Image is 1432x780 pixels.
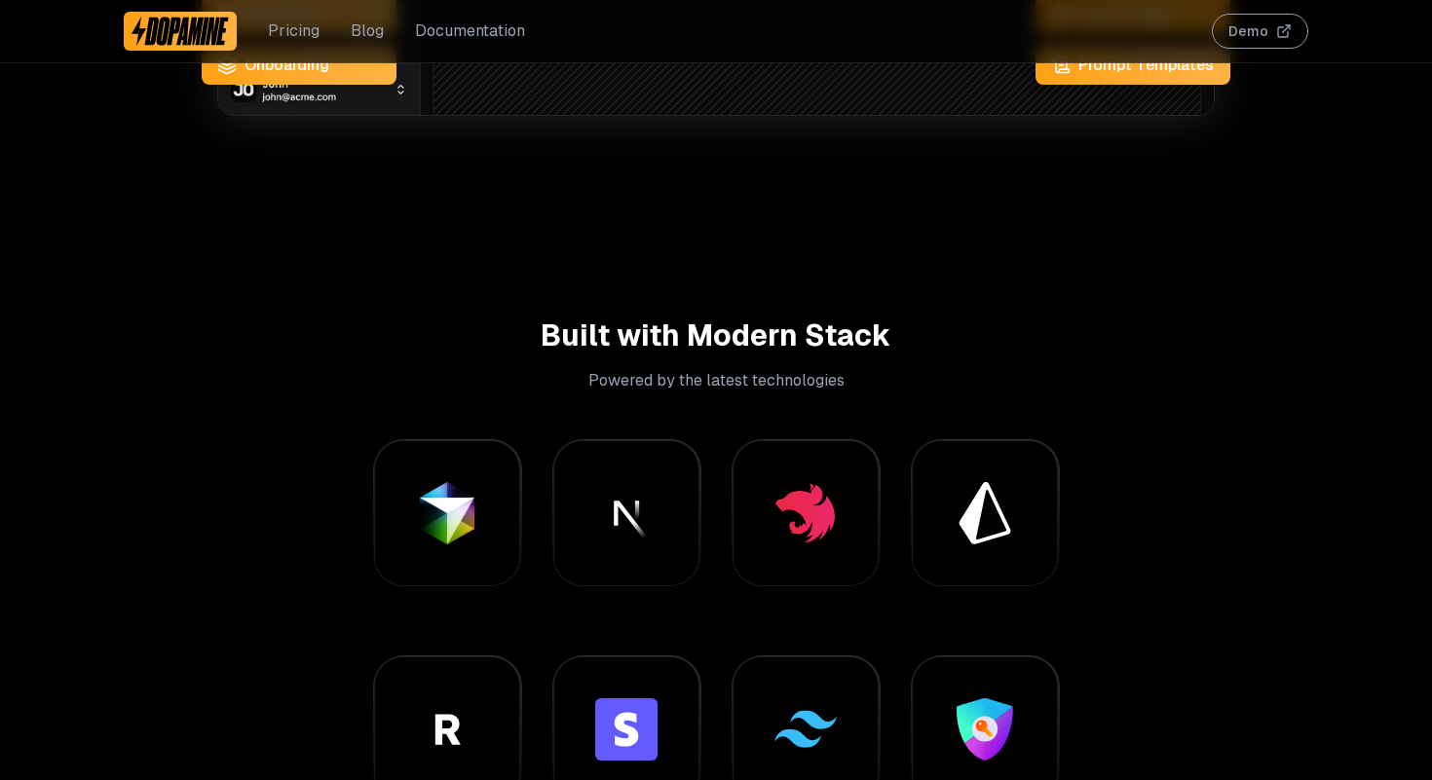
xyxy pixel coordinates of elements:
button: Demo [1212,14,1308,49]
p: Powered by the latest technologies [124,369,1308,392]
img: Dopamine [132,16,229,47]
a: Documentation [415,19,525,43]
a: Dopamine [124,12,237,51]
span: Onboarding [245,54,329,77]
h2: Built with Modern Stack [124,318,1308,353]
span: Prompt Templates [1078,54,1214,77]
a: Pricing [268,19,320,43]
a: Blog [351,19,384,43]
